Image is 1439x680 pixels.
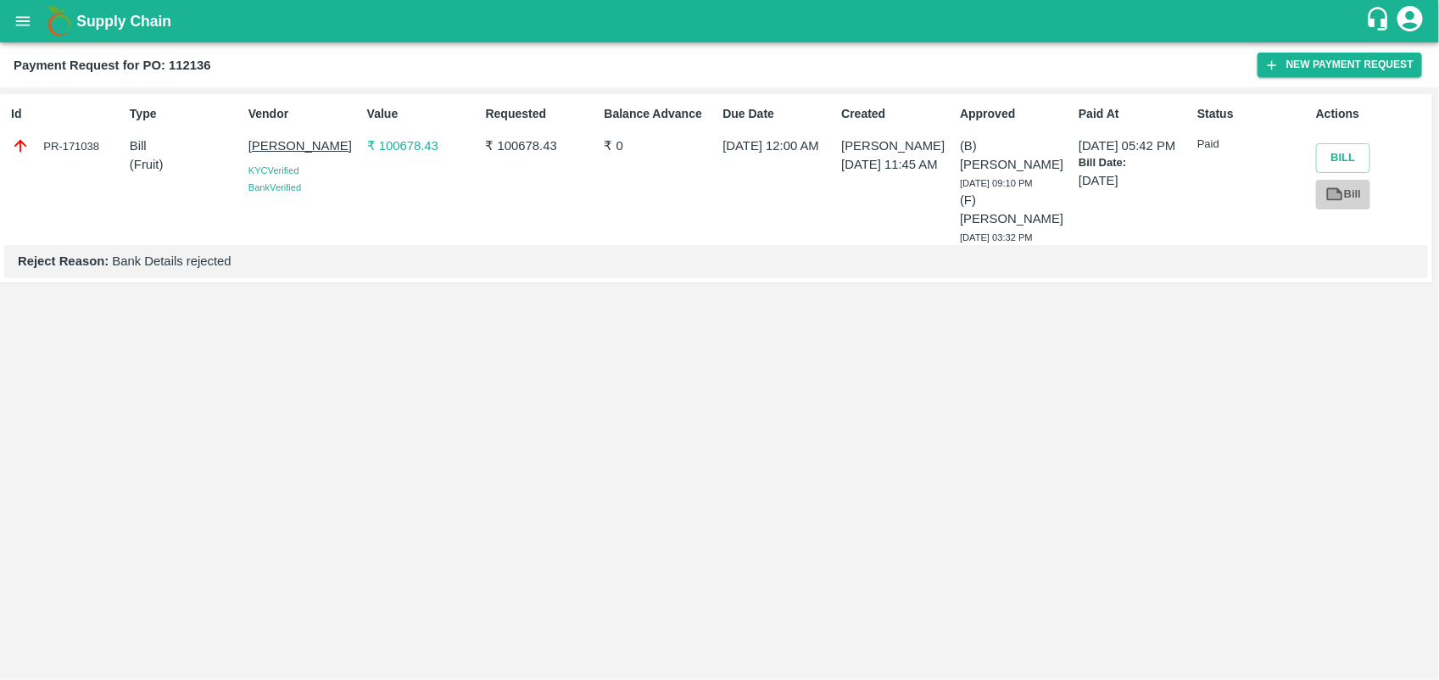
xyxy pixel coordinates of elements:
p: Requested [486,105,598,123]
p: Id [11,105,123,123]
span: Bank Verified [248,182,301,192]
button: open drawer [3,2,42,41]
p: Value [367,105,479,123]
p: Approved [960,105,1072,123]
b: Payment Request for PO: 112136 [14,59,211,72]
img: logo [42,4,76,38]
p: [PERSON_NAME] [248,137,360,155]
span: KYC Verified [248,165,299,176]
b: Supply Chain [76,13,171,30]
p: Actions [1316,105,1428,123]
div: customer-support [1365,6,1395,36]
p: ₹ 100678.43 [486,137,598,155]
p: [DATE] [1079,171,1191,190]
p: ₹ 100678.43 [367,137,479,155]
p: Bank Details rejected [18,252,1414,270]
button: Bill [1316,143,1370,173]
p: Balance Advance [605,105,717,123]
p: Vendor [248,105,360,123]
p: ₹ 0 [605,137,717,155]
p: ( Fruit ) [130,155,242,174]
p: Due Date [722,105,834,123]
p: Created [841,105,953,123]
p: Bill Date: [1079,155,1191,171]
p: Type [130,105,242,123]
div: account of current user [1395,3,1425,39]
div: PR-171038 [11,137,123,155]
p: (B) [PERSON_NAME] [960,137,1072,175]
p: Paid At [1079,105,1191,123]
p: [PERSON_NAME] [841,137,953,155]
p: Bill [130,137,242,155]
span: [DATE] 09:10 PM [960,178,1033,188]
p: Status [1197,105,1309,123]
span: [DATE] 03:32 PM [960,232,1033,242]
b: Reject Reason: [18,254,109,268]
p: [DATE] 11:45 AM [841,155,953,174]
p: [DATE] 05:42 PM [1079,137,1191,155]
button: New Payment Request [1258,53,1422,77]
p: [DATE] 12:00 AM [722,137,834,155]
p: (F) [PERSON_NAME] [960,191,1072,229]
a: Supply Chain [76,9,1365,33]
p: Paid [1197,137,1309,153]
a: Bill [1316,180,1370,209]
